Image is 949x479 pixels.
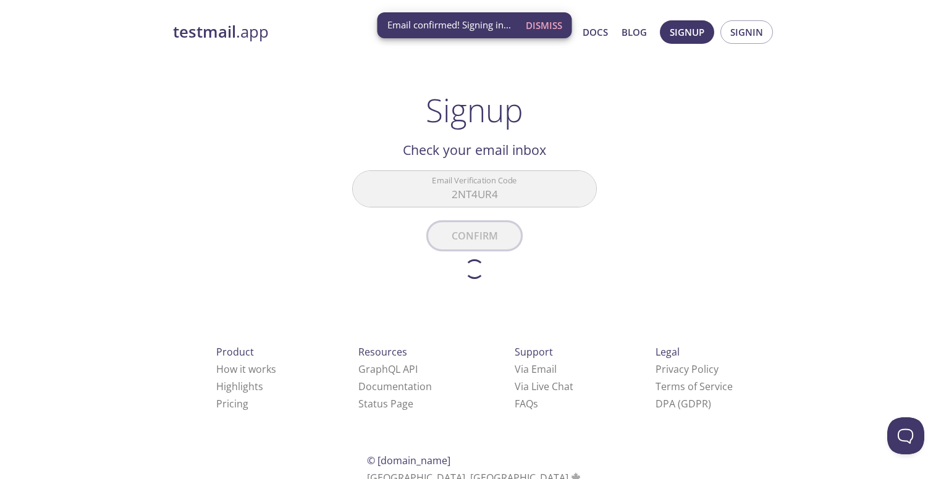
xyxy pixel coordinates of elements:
a: Terms of Service [656,380,733,393]
a: DPA (GDPR) [656,397,711,410]
span: Legal [656,345,680,359]
strong: testmail [173,21,236,43]
button: Dismiss [521,14,567,37]
h1: Signup [426,91,523,128]
span: Signin [730,24,763,40]
a: Status Page [358,397,413,410]
a: FAQ [515,397,538,410]
a: Pricing [216,397,248,410]
iframe: Help Scout Beacon - Open [887,417,924,454]
a: Via Email [515,362,557,376]
h2: Check your email inbox [352,140,597,160]
a: How it works [216,362,276,376]
a: Highlights [216,380,263,393]
a: Blog [622,24,647,40]
button: Signin [720,20,773,44]
a: testmail.app [173,22,463,43]
span: Email confirmed! Signing in... [387,19,511,31]
a: Documentation [358,380,432,393]
span: Support [515,345,553,359]
span: s [533,397,538,410]
span: Resources [358,345,407,359]
span: Signup [670,24,704,40]
a: GraphQL API [358,362,418,376]
span: Dismiss [526,17,562,33]
span: © [DOMAIN_NAME] [367,454,450,467]
button: Signup [660,20,714,44]
a: Docs [583,24,608,40]
a: Privacy Policy [656,362,719,376]
a: Via Live Chat [515,380,573,393]
span: Product [216,345,254,359]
